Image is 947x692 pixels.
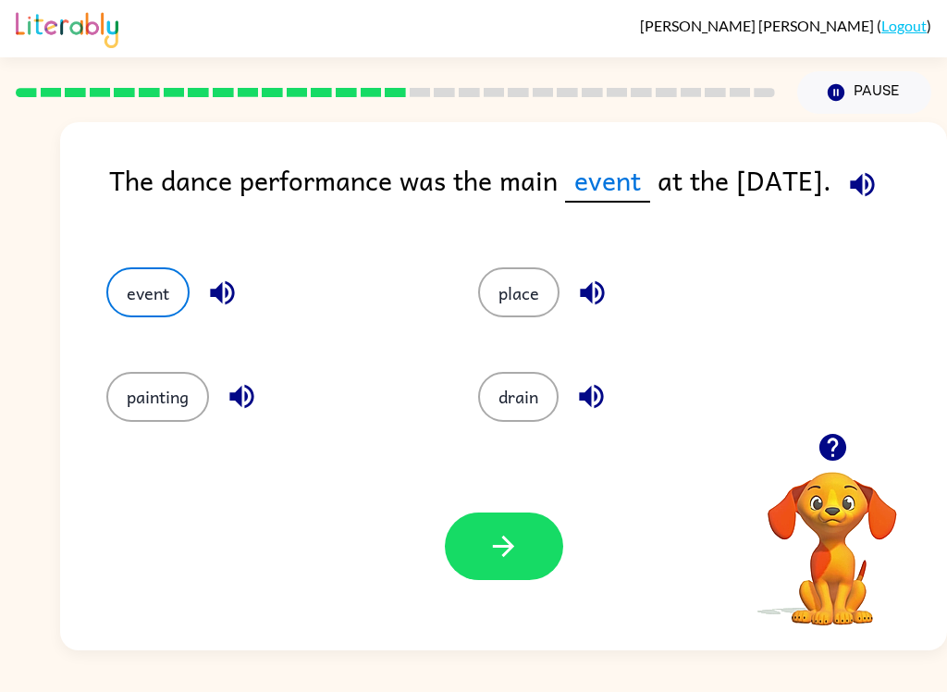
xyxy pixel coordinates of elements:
div: ( ) [640,17,931,34]
button: painting [106,372,209,422]
button: event [106,267,190,317]
span: [PERSON_NAME] [PERSON_NAME] [640,17,877,34]
video: Your browser must support playing .mp4 files to use Literably. Please try using another browser. [740,443,925,628]
a: Logout [881,17,927,34]
img: Literably [16,7,118,48]
span: event [565,159,650,203]
button: drain [478,372,559,422]
button: place [478,267,560,317]
div: The dance performance was the main at the [DATE]. [109,159,947,230]
button: Pause [797,71,931,114]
